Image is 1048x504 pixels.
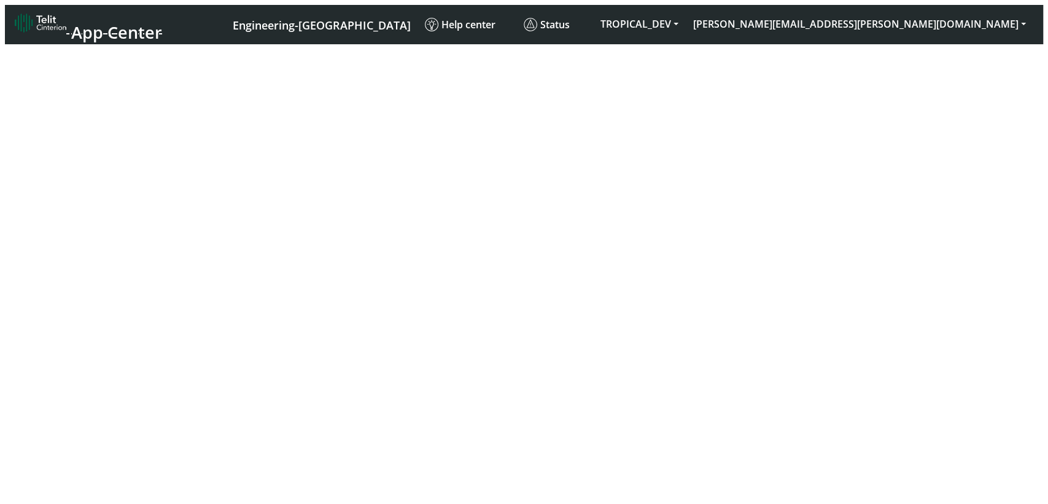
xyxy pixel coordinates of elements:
[420,13,519,36] a: Help center
[15,10,160,39] a: App Center
[686,13,1033,35] button: [PERSON_NAME][EMAIL_ADDRESS][PERSON_NAME][DOMAIN_NAME]
[232,13,410,36] a: Your current platform instance
[593,13,686,35] button: TROPICAL_DEV
[15,13,66,33] img: logo-telit-cinterion-gw-new.png
[425,18,495,31] span: Help center
[524,18,570,31] span: Status
[233,18,411,33] span: Engineering-[GEOGRAPHIC_DATA]
[524,18,537,31] img: status.svg
[425,18,438,31] img: knowledge.svg
[519,13,593,36] a: Status
[71,21,162,44] span: App Center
